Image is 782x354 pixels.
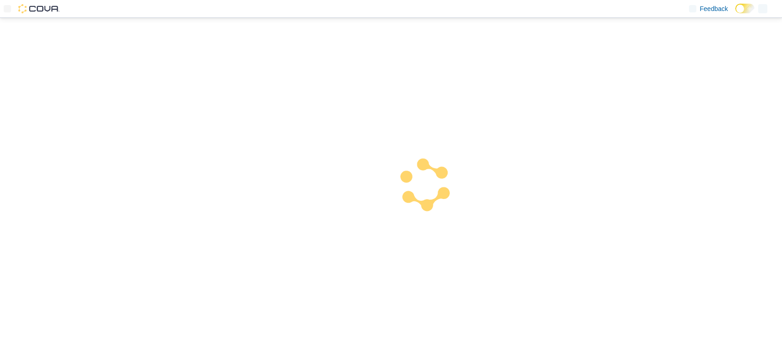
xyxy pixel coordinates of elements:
[735,4,755,13] input: Dark Mode
[18,4,60,13] img: Cova
[391,152,460,221] img: cova-loader
[700,4,728,13] span: Feedback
